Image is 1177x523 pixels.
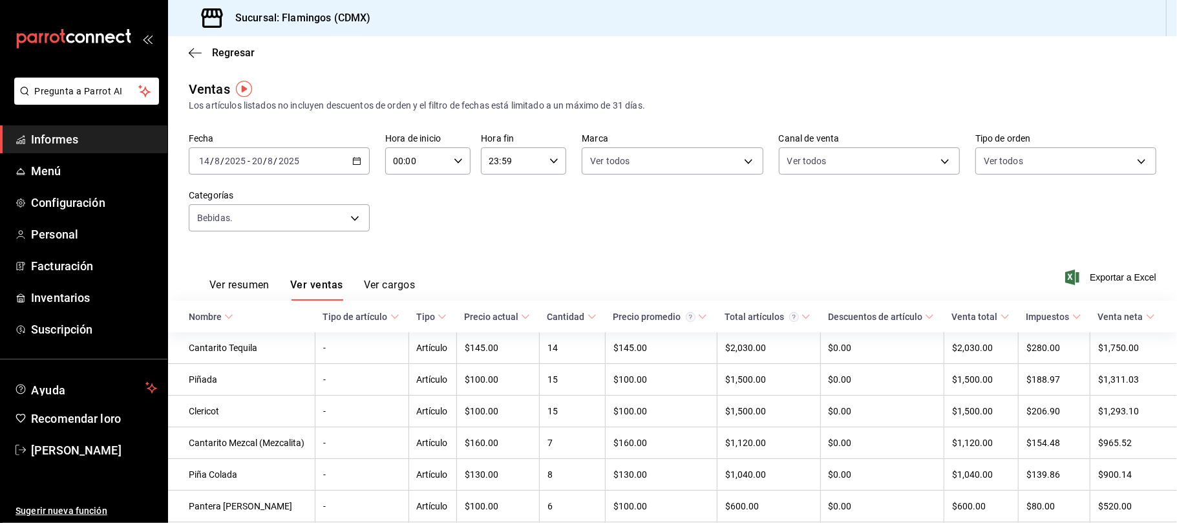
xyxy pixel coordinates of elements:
[547,312,597,322] span: Cantidad
[315,491,409,522] td: -
[686,312,695,322] svg: Precio promedio = Total artículos / cantidad
[944,427,1019,459] td: $1,120.00
[209,279,270,291] font: Ver resumen
[464,312,518,322] div: Precio actual
[1090,272,1156,283] font: Exportar a Excel
[189,312,233,322] span: Nombre
[416,312,447,322] span: Tipo
[197,213,233,223] font: Bebidas.
[456,491,539,522] td: $100.00
[944,491,1019,522] td: $600.00
[975,134,1031,144] font: Tipo de orden
[385,134,441,144] font: Hora de inicio
[189,134,214,144] font: Fecha
[540,396,606,427] td: 15
[828,312,922,322] div: Descuentos de artículo
[14,78,159,105] button: Pregunta a Parrot AI
[456,396,539,427] td: $100.00
[263,156,267,166] span: /
[31,323,92,336] font: Suscripción
[168,364,315,396] td: Piñada
[582,134,608,144] font: Marca
[1090,364,1177,396] td: $1,311.03
[820,364,944,396] td: $0.00
[820,427,944,459] td: $0.00
[315,396,409,427] td: -
[408,427,456,459] td: Artículo
[31,291,90,304] font: Inventarios
[464,312,530,322] span: Precio actual
[408,491,456,522] td: Artículo
[1068,270,1156,285] button: Exportar a Excel
[605,396,717,427] td: $100.00
[717,427,820,459] td: $1,120.00
[952,312,998,322] div: Venta total
[820,332,944,364] td: $0.00
[1019,332,1090,364] td: $280.00
[168,396,315,427] td: Clericot
[142,34,153,44] button: abrir_cajón_menú
[1019,459,1090,491] td: $139.86
[168,332,315,364] td: Cantarito Tequila
[189,191,233,201] font: Categorías
[168,491,315,522] td: Pantera [PERSON_NAME]
[315,459,409,491] td: -
[16,506,107,516] font: Sugerir nueva función
[820,491,944,522] td: $0.00
[31,443,122,457] font: [PERSON_NAME]
[214,156,220,166] input: --
[613,312,695,322] div: Precio promedio
[456,332,539,364] td: $145.00
[189,47,255,59] button: Regresar
[315,364,409,396] td: -
[323,312,388,322] div: Tipo de artículo
[590,156,630,166] font: Ver todos
[717,332,820,364] td: $2,030.00
[1019,491,1090,522] td: $80.00
[290,279,343,291] font: Ver ventas
[315,332,409,364] td: -
[236,81,252,97] img: Marcador de información sobre herramientas
[1090,459,1177,491] td: $900.14
[787,156,827,166] font: Ver todos
[220,156,224,166] span: /
[212,47,255,59] font: Regresar
[547,312,585,322] div: Cantidad
[168,459,315,491] td: Piña Colada
[268,156,274,166] input: --
[1026,312,1070,322] div: Impuestos
[717,364,820,396] td: $1,500.00
[944,364,1019,396] td: $1,500.00
[1090,491,1177,522] td: $520.00
[481,134,514,144] font: Hora fin
[540,427,606,459] td: 7
[189,81,230,97] font: Ventas
[540,364,606,396] td: 15
[717,491,820,522] td: $600.00
[323,312,399,322] span: Tipo de artículo
[613,312,707,322] span: Precio promedio
[408,459,456,491] td: Artículo
[31,164,61,178] font: Menú
[235,12,370,24] font: Sucursal: Flamingos (CDMX)
[189,100,645,111] font: Los artículos listados no incluyen descuentos de orden y el filtro de fechas está limitado a un m...
[789,312,799,322] svg: El total artículos considera cambios de precios en los artículos así como costos adicionales por ...
[717,396,820,427] td: $1,500.00
[820,459,944,491] td: $0.00
[456,427,539,459] td: $160.00
[408,332,456,364] td: Artículo
[1019,396,1090,427] td: $206.90
[1090,332,1177,364] td: $1,750.00
[31,228,78,241] font: Personal
[408,364,456,396] td: Artículo
[168,427,315,459] td: Cantarito Mezcal (Mezcalita)
[248,156,250,166] span: -
[952,312,1010,322] span: Venta total
[820,396,944,427] td: $0.00
[456,364,539,396] td: $100.00
[828,312,934,322] span: Descuentos de artículo
[189,312,222,322] div: Nombre
[274,156,278,166] span: /
[540,459,606,491] td: 8
[605,364,717,396] td: $100.00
